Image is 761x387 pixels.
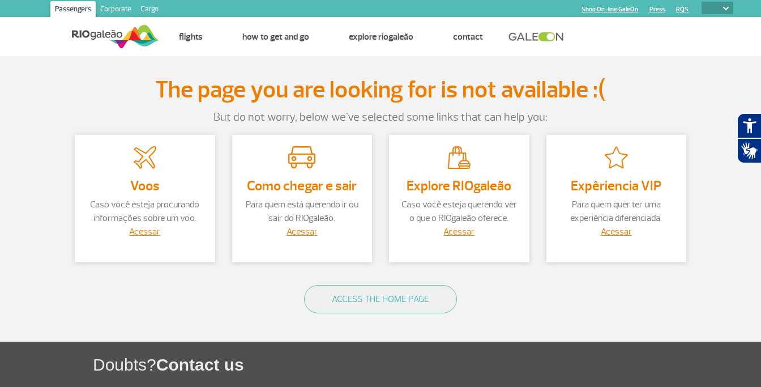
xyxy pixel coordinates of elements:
[737,113,761,163] div: Plugin de acessibilidade da Hand Talk.
[443,226,474,237] a: Acessar
[582,6,638,13] a: Shop On-line GaleOn
[242,31,309,42] a: How to get and go
[349,31,413,42] a: Explore RIOgaleão
[649,6,665,13] a: Press
[86,178,204,193] h3: Voos
[601,226,632,237] a: Acessar
[243,178,361,193] h3: Como chegar e sair
[156,355,244,374] span: Contact us
[558,178,676,193] h3: Expêriencia VIP
[243,198,361,225] p: Para quem está querendo ir ou sair do RIOgaleão.
[136,1,163,19] a: Cargo
[179,31,203,42] a: Flights
[66,109,695,126] p: But do not worry, below we've selected some links that can help you:
[400,198,518,225] p: Caso você esteja querendo ver o que o RIOgaleão oferece.
[304,285,457,313] button: ACCESS THE HOME PAGE
[400,178,518,193] h3: Explore RIOgaleão
[453,31,483,42] a: Contact
[154,76,607,104] h3: The page you are looking for is not available :(
[737,113,761,138] button: Abrir recursos assistivos.
[96,1,136,19] a: Corporate
[558,198,676,225] p: Para quem quer ter uma experiência diferenciada.
[86,198,204,225] p: Caso você esteja procurando informações sobre um voo.
[287,226,318,237] a: Acessar
[50,1,96,19] a: Passengers
[737,138,761,163] button: Abrir tradutor de língua de sinais.
[93,353,761,376] h1: Doubts?
[676,6,689,13] a: RQS
[129,226,160,237] a: Acessar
